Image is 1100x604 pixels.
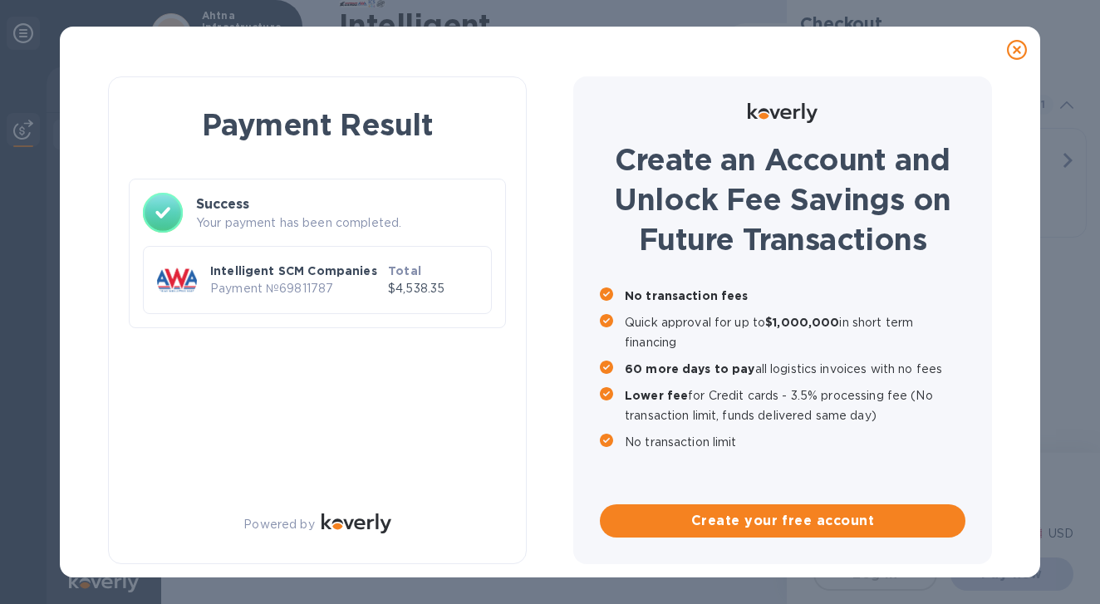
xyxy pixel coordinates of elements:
b: No transaction fees [625,289,749,302]
b: Lower fee [625,389,688,402]
b: 60 more days to pay [625,362,755,376]
h3: Success [196,194,492,214]
h1: Payment Result [135,104,499,145]
img: Logo [322,513,391,533]
h1: Create an Account and Unlock Fee Savings on Future Transactions [600,140,965,259]
b: $1,000,000 [765,316,839,329]
button: Create your free account [600,504,965,538]
p: for Credit cards - 3.5% processing fee (No transaction limit, funds delivered same day) [625,385,965,425]
p: Your payment has been completed. [196,214,492,232]
p: $4,538.35 [388,280,478,297]
p: Intelligent SCM Companies [210,263,381,279]
b: Total [388,264,421,277]
p: No transaction limit [625,432,965,452]
p: Payment № 69811787 [210,280,381,297]
p: all logistics invoices with no fees [625,359,965,379]
p: Quick approval for up to in short term financing [625,312,965,352]
p: Powered by [243,516,314,533]
span: Create your free account [613,511,952,531]
img: Logo [748,103,818,123]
